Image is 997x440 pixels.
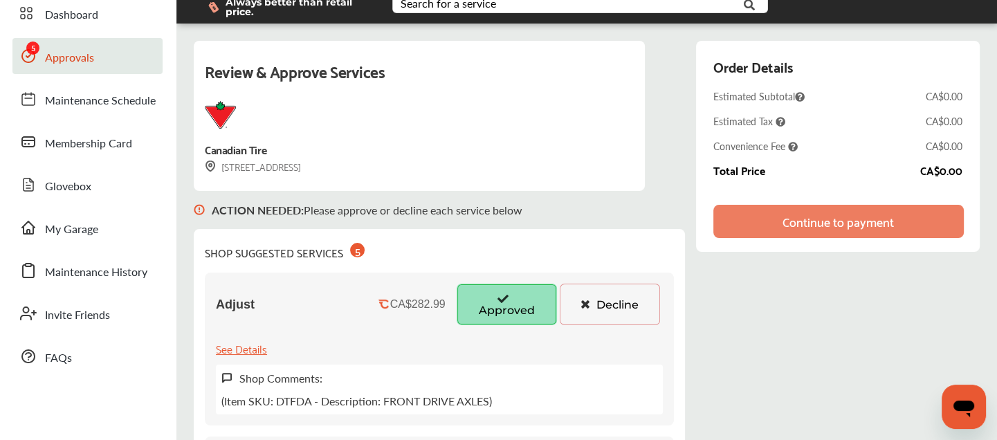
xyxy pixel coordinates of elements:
[45,135,132,153] span: Membership Card
[12,81,163,117] a: Maintenance Schedule
[12,253,163,288] a: Maintenance History
[942,385,986,429] iframe: Button to launch messaging window
[12,124,163,160] a: Membership Card
[713,89,805,103] span: Estimated Subtotal
[216,339,267,358] div: See Details
[221,372,232,384] img: svg+xml;base64,PHN2ZyB3aWR0aD0iMTYiIGhlaWdodD0iMTciIHZpZXdCb3g9IjAgMCAxNiAxNyIgZmlsbD0ibm9uZSIgeG...
[783,214,894,228] div: Continue to payment
[45,6,98,24] span: Dashboard
[205,140,266,158] div: Canadian Tire
[12,295,163,331] a: Invite Friends
[457,284,557,325] button: Approved
[239,370,322,386] label: Shop Comments:
[12,38,163,74] a: Approvals
[205,240,365,262] div: SHOP SUGGESTED SERVICES
[926,139,962,153] div: CA$0.00
[45,306,110,324] span: Invite Friends
[12,167,163,203] a: Glovebox
[212,202,522,218] p: Please approve or decline each service below
[12,338,163,374] a: FAQs
[45,49,94,67] span: Approvals
[221,393,492,409] p: (Item SKU: DTFDA - Description: FRONT DRIVE AXLES)
[560,284,660,325] button: Decline
[713,114,785,128] span: Estimated Tax
[45,221,98,239] span: My Garage
[926,114,962,128] div: CA$0.00
[216,297,255,312] span: Adjust
[45,264,147,282] span: Maintenance History
[390,298,446,311] div: CA$282.99
[205,57,634,101] div: Review & Approve Services
[926,89,962,103] div: CA$0.00
[194,191,205,229] img: svg+xml;base64,PHN2ZyB3aWR0aD0iMTYiIGhlaWdodD0iMTciIHZpZXdCb3g9IjAgMCAxNiAxNyIgZmlsbD0ibm9uZSIgeG...
[45,178,91,196] span: Glovebox
[713,55,793,78] div: Order Details
[212,202,304,218] b: ACTION NEEDED :
[713,164,765,176] div: Total Price
[205,158,301,174] div: [STREET_ADDRESS]
[205,101,236,129] img: logo-canadian-tire.png
[12,210,163,246] a: My Garage
[713,139,798,153] span: Convenience Fee
[208,1,219,13] img: dollor_label_vector.a70140d1.svg
[45,92,156,110] span: Maintenance Schedule
[350,243,365,257] div: 5
[205,161,216,172] img: svg+xml;base64,PHN2ZyB3aWR0aD0iMTYiIGhlaWdodD0iMTciIHZpZXdCb3g9IjAgMCAxNiAxNyIgZmlsbD0ibm9uZSIgeG...
[45,349,72,367] span: FAQs
[920,164,962,176] div: CA$0.00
